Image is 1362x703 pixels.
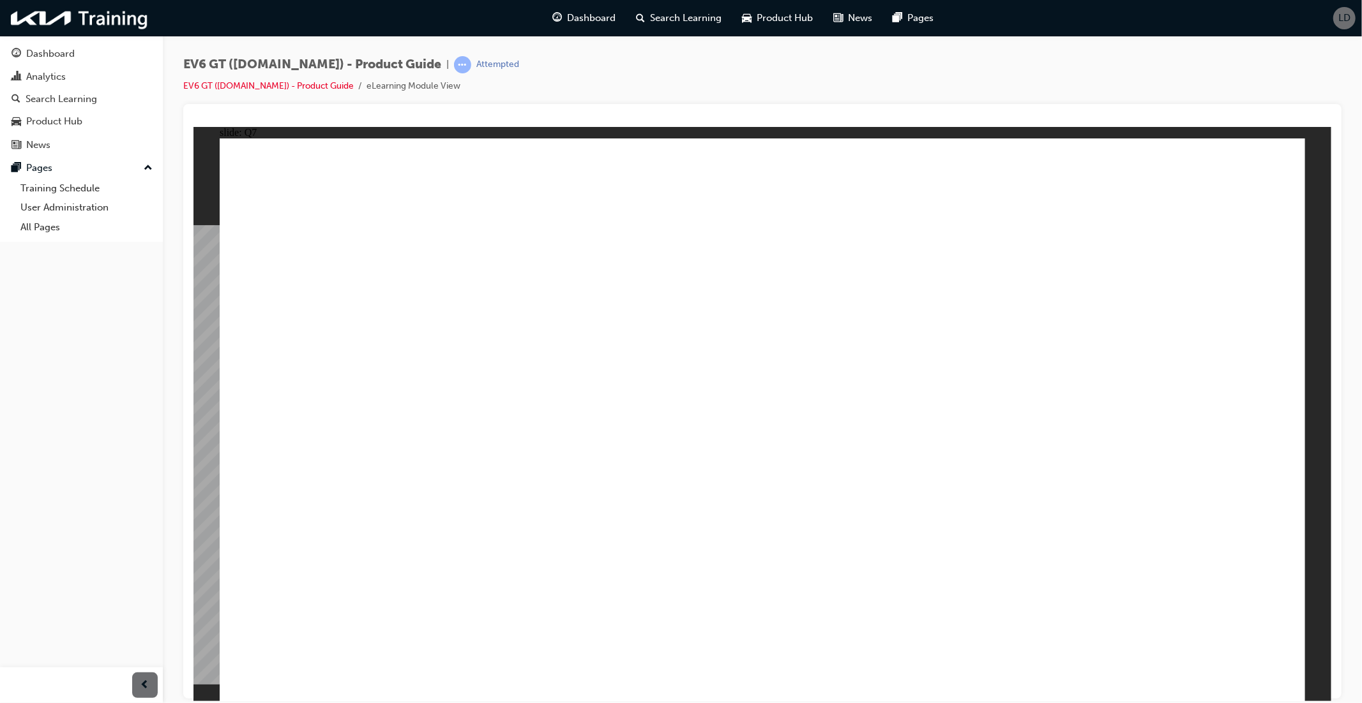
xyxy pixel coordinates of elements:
span: LD [1338,13,1351,24]
div: Analytics [26,71,66,82]
span: | [446,57,449,72]
div: Attempted [476,59,519,71]
span: learningRecordVerb_ATTEMPT-icon [454,56,471,73]
div: Pages [26,163,52,174]
span: search-icon [11,94,20,105]
span: pages-icon [893,10,903,26]
span: news-icon [834,10,844,26]
span: chart-icon [11,71,21,83]
div: News [26,140,50,151]
span: up-icon [144,163,153,174]
img: kia-training [6,5,153,31]
li: eLearning Module View [367,79,460,94]
a: Search Learning [5,90,158,109]
a: Analytics [5,66,158,87]
button: Pages [5,158,158,178]
span: guage-icon [553,10,563,26]
a: search-iconSearch Learning [626,5,732,31]
div: Search Learning [26,94,97,105]
span: search-icon [637,10,646,26]
span: pages-icon [11,163,21,174]
a: Training Schedule [15,179,158,198]
span: guage-icon [11,48,21,60]
a: EV6 GT ([DOMAIN_NAME]) - Product Guide [183,80,354,91]
span: EV6 GT ([DOMAIN_NAME]) - Product Guide [183,57,441,72]
button: DashboardAnalyticsSearch LearningProduct HubNews [5,41,158,158]
span: prev-icon [140,679,150,692]
div: Product Hub [26,116,82,127]
span: car-icon [743,10,752,26]
a: car-iconProduct Hub [732,5,824,31]
span: Pages [908,11,934,26]
span: news-icon [11,140,21,151]
a: All Pages [15,218,158,237]
a: news-iconNews [824,5,883,31]
a: pages-iconPages [883,5,944,31]
a: News [5,135,158,155]
span: car-icon [11,117,21,128]
a: Dashboard [5,43,158,64]
span: Search Learning [651,11,722,26]
span: Product Hub [757,11,813,26]
a: Product Hub [5,112,158,132]
a: guage-iconDashboard [543,5,626,31]
div: Dashboard [26,48,75,59]
span: News [849,11,873,26]
a: User Administration [15,198,158,218]
button: LD [1333,7,1356,29]
span: Dashboard [568,11,616,26]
